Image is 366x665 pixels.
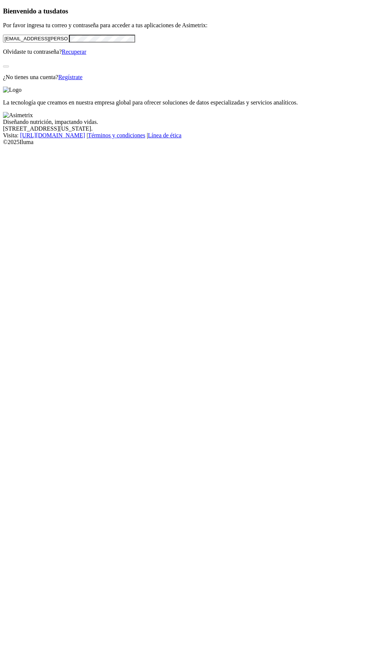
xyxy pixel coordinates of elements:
a: Línea de ética [148,132,182,138]
h3: Bienvenido a tus [3,7,363,15]
p: Olvidaste tu contraseña? [3,49,363,55]
span: datos [52,7,68,15]
img: Asimetrix [3,112,33,119]
div: Visita : | | [3,132,363,139]
a: [URL][DOMAIN_NAME] [20,132,85,138]
p: Por favor ingresa tu correo y contraseña para acceder a tus aplicaciones de Asimetrix: [3,22,363,29]
a: Regístrate [58,74,83,80]
div: [STREET_ADDRESS][US_STATE]. [3,125,363,132]
div: Diseñando nutrición, impactando vidas. [3,119,363,125]
div: © 2025 Iluma [3,139,363,146]
a: Términos y condiciones [88,132,145,138]
p: La tecnología que creamos en nuestra empresa global para ofrecer soluciones de datos especializad... [3,99,363,106]
input: Tu correo [3,35,69,43]
img: Logo [3,87,22,93]
p: ¿No tienes una cuenta? [3,74,363,81]
a: Recuperar [62,49,86,55]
